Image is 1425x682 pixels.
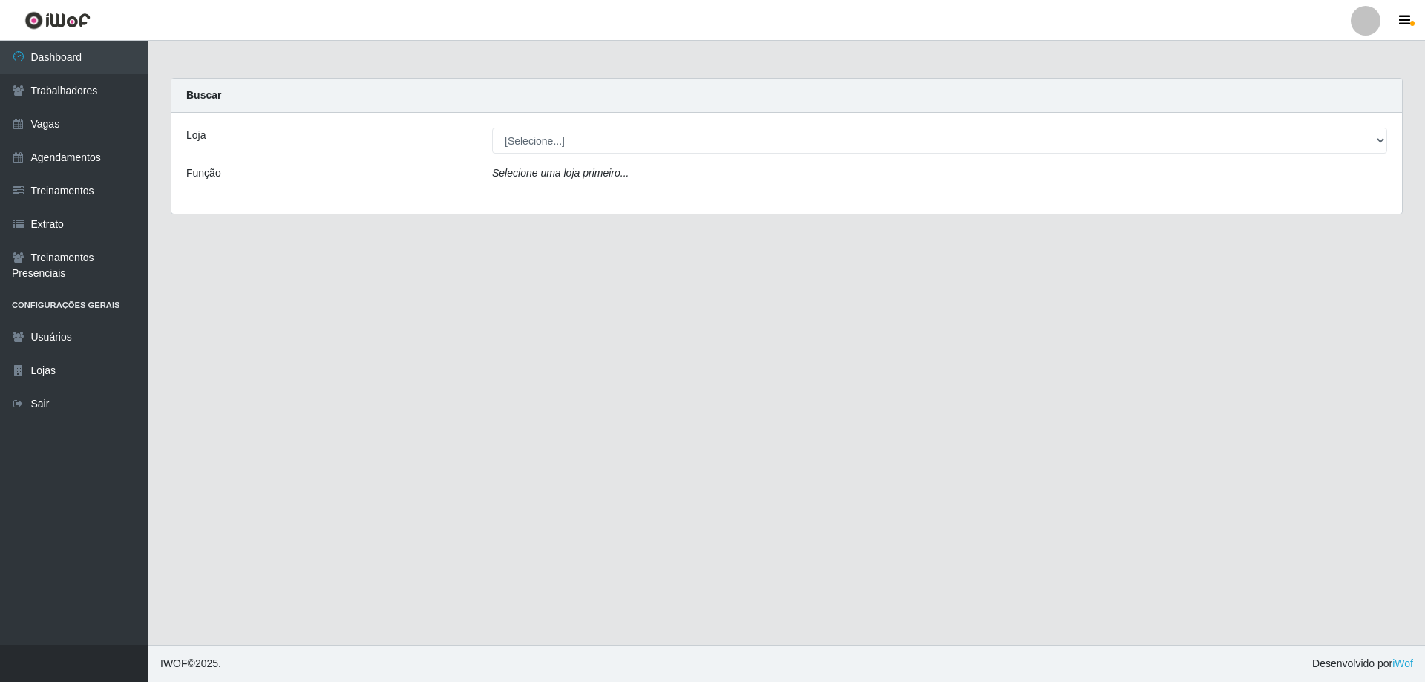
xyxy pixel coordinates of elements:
[186,128,206,143] label: Loja
[160,656,221,672] span: © 2025 .
[186,165,221,181] label: Função
[1392,658,1413,669] a: iWof
[186,89,221,101] strong: Buscar
[24,11,91,30] img: CoreUI Logo
[160,658,188,669] span: IWOF
[492,167,629,179] i: Selecione uma loja primeiro...
[1312,656,1413,672] span: Desenvolvido por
